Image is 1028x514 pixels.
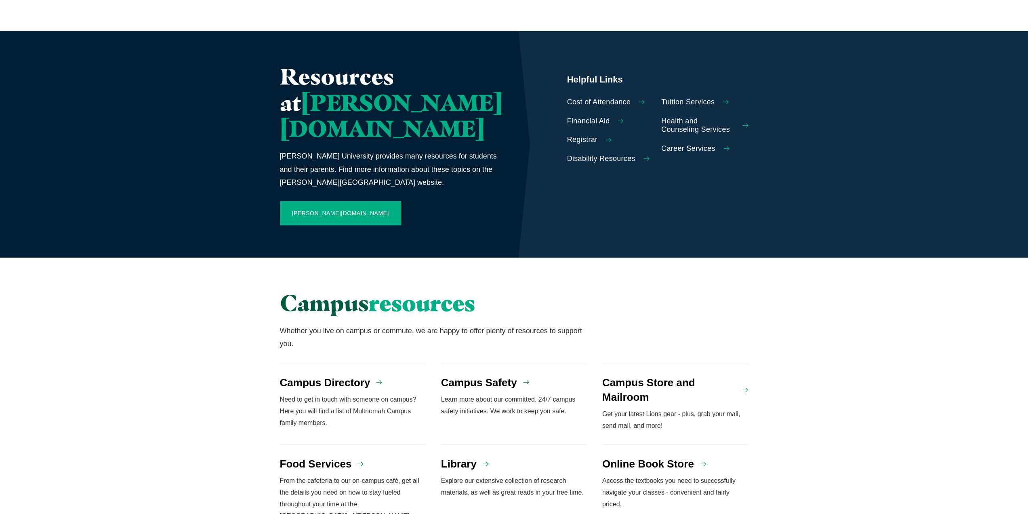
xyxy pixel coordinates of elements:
[661,117,748,134] a: Health and Counseling Services
[280,375,370,390] h4: Campus Directory
[602,375,736,405] h4: Campus Store and Mailroom
[567,74,748,86] h5: Helpful Links
[369,289,475,317] span: resources
[441,475,587,499] p: Explore our extensive collection of research materials, as well as great reads in your free time.
[602,475,748,510] p: Access the textbooks you need to successfully navigate your classes - convenient and fairly priced.
[280,150,502,189] p: [PERSON_NAME] University provides many resources for students and their parents. Find more inform...
[567,154,635,163] span: Disability Resources
[567,117,610,126] span: Financial Aid
[661,117,734,134] span: Health and Counseling Services
[280,327,582,348] span: Whether you live on campus or commute, we are happy to offer plenty of resources to support you.
[280,394,426,429] p: Need to get in touch with someone on campus? Here you will find a list of Multnomah Campus family...
[441,363,587,444] a: Campus Safety Learn more about our committed, 24/7 campus safety initiatives. We work to keep you...
[602,363,748,444] a: Campus Store and Mailroom Get your latest Lions gear - plus, grab your mail, send mail, and more!
[280,89,502,142] span: [PERSON_NAME][DOMAIN_NAME]
[661,98,715,107] span: Tuition Services
[280,363,426,444] a: Campus Directory Need to get in touch with someone on campus? Here you will find a list of Multno...
[567,98,654,107] a: Cost of Attendance
[441,457,477,471] h4: Library
[567,117,654,126] a: Financial Aid
[280,201,401,225] a: [PERSON_NAME][DOMAIN_NAME]
[602,408,748,432] p: Get your latest Lions gear - plus, grab your mail, send mail, and more!
[567,154,654,163] a: Disability Resources
[280,63,502,142] h2: Resources at
[441,394,587,417] p: Learn more about our committed, 24/7 campus safety initiatives. We work to keep you safe.
[280,290,587,316] h2: Campus
[567,135,598,144] span: Registrar
[280,457,352,471] h4: Food Services
[567,98,631,107] span: Cost of Attendance
[441,375,517,390] h4: Campus Safety
[602,457,694,471] h4: Online Book Store
[661,144,748,153] a: Career Services
[567,135,654,144] a: Registrar
[661,144,715,153] span: Career Services
[661,98,748,107] a: Tuition Services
